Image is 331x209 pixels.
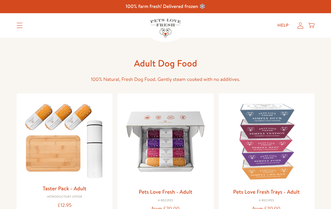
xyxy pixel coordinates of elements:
span: 100% Natural, Fresh Dog Food. Gently steam cooked with no additives. [91,76,240,83]
a: Pets Love Fresh Trays - Adult [233,188,300,196]
div: Introductory Offer [21,195,108,199]
img: Pets Love Fresh - Adult [122,98,208,184]
img: Pets Love Fresh Trays - Adult [223,98,310,184]
div: 4 Recipes [122,199,208,203]
h1: Adult Dog Food [67,57,264,69]
a: Pets Love Fresh - Adult [139,188,192,196]
img: Pets Love Fresh [150,19,181,37]
a: Help [272,19,294,32]
div: 4 Recipes [223,199,310,203]
summary: Translation missing: en.sections.header.menu [12,18,28,33]
a: Taster Pack - Adult [43,184,86,192]
img: Taster Pack - Adult [21,98,108,181]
